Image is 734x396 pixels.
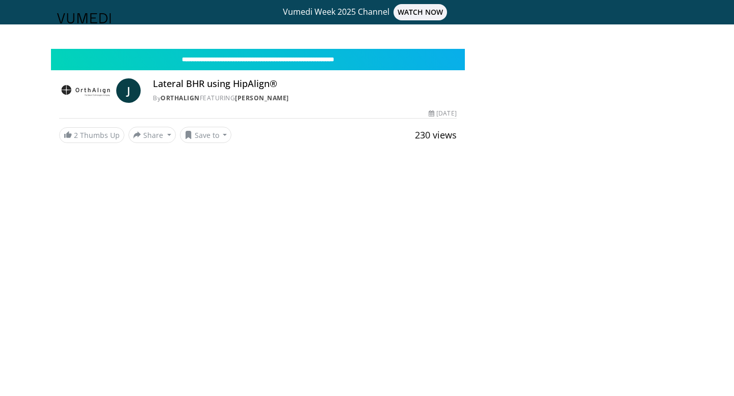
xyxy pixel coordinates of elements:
button: Share [128,127,176,143]
h4: Lateral BHR using HipAlign® [153,78,456,90]
img: VuMedi Logo [57,13,111,23]
span: 230 views [415,129,457,141]
img: OrthAlign [59,78,112,103]
a: 2 Thumbs Up [59,127,124,143]
a: J [116,78,141,103]
a: OrthAlign [161,94,200,102]
div: By FEATURING [153,94,456,103]
button: Save to [180,127,232,143]
a: [PERSON_NAME] [235,94,289,102]
span: 2 [74,130,78,140]
div: [DATE] [429,109,456,118]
